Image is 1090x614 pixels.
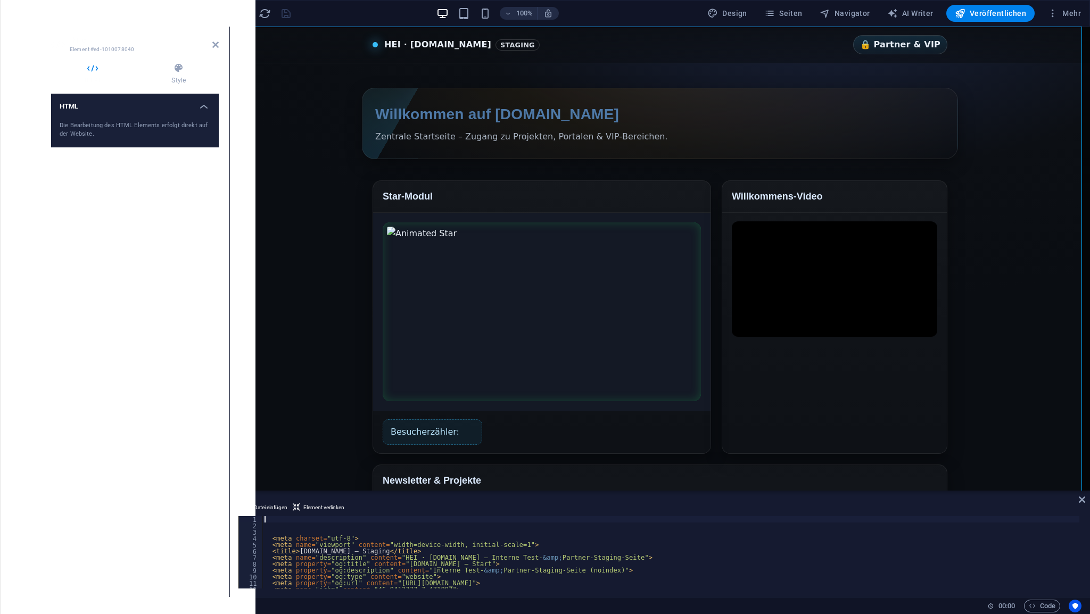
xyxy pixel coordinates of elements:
[1043,5,1085,22] button: Mehr
[820,8,870,19] span: Navigator
[254,501,287,514] span: Datei einfügen
[259,7,271,20] i: Seite neu laden
[258,7,271,20] button: reload
[239,535,263,542] div: 4
[239,516,263,522] div: 1
[291,501,346,514] button: Element verlinken
[239,586,263,593] div: 12
[1024,600,1060,612] button: Code
[707,8,747,19] span: Design
[998,600,1015,612] span: 00 00
[703,5,752,22] button: Design
[239,554,263,561] div: 7
[764,8,803,19] span: Seiten
[500,7,538,20] button: 100%
[516,7,533,20] h6: 100%
[303,501,344,514] span: Element verlinken
[239,529,263,535] div: 3
[815,5,874,22] button: Navigator
[60,121,210,139] div: Die Bearbeitung des HTML Elements erfolgt direkt auf der Website.
[239,548,263,554] div: 6
[760,5,807,22] button: Seiten
[70,35,219,45] h2: HTML
[946,5,1035,22] button: Veröffentlichen
[239,542,263,548] div: 5
[70,45,197,54] h3: Element #ed-1010078040
[543,9,553,18] i: Bei Größenänderung Zoomstufe automatisch an das gewählte Gerät anpassen.
[138,63,219,85] h4: Style
[239,561,263,567] div: 8
[955,8,1026,19] span: Veröffentlichen
[887,8,934,19] span: AI Writer
[241,501,289,514] button: Datei einfügen
[987,600,1015,612] h6: Session-Zeit
[51,94,219,113] h4: HTML
[239,522,263,529] div: 2
[1006,602,1008,610] span: :
[1047,8,1081,19] span: Mehr
[703,5,752,22] div: Design (Strg+Alt+Y)
[239,580,263,586] div: 11
[239,567,263,574] div: 9
[883,5,938,22] button: AI Writer
[51,63,138,85] h4: HTML
[1029,600,1055,612] span: Code
[1069,600,1081,612] button: Usercentrics
[239,574,263,580] div: 10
